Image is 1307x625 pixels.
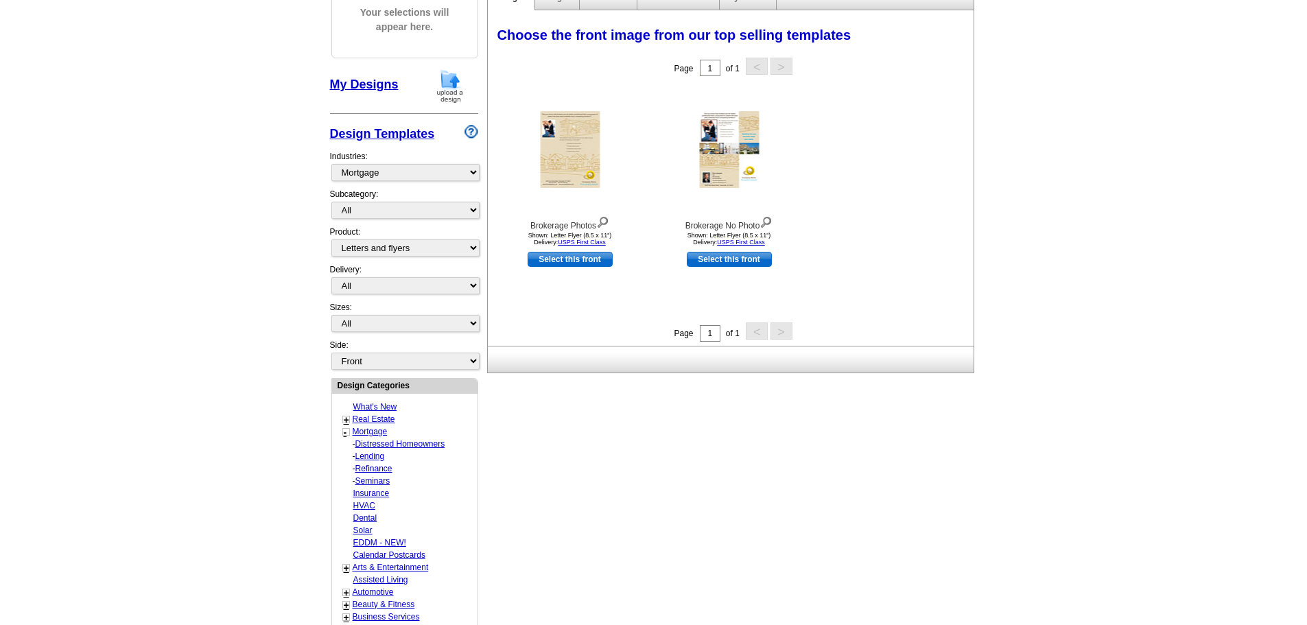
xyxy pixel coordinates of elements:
[674,329,693,338] span: Page
[342,438,476,450] div: -
[344,600,349,611] a: +
[353,402,397,412] a: What's New
[344,563,349,574] a: +
[330,188,478,226] div: Subcategory:
[540,111,600,188] img: Brokerage Photos
[353,414,395,424] a: Real Estate
[717,239,765,246] a: USPS First Class
[654,232,805,246] div: Shown: Letter Flyer (8.5 x 11") Delivery:
[770,58,792,75] button: >
[1033,306,1307,625] iframe: LiveChat chat widget
[344,427,347,438] a: -
[558,239,606,246] a: USPS First Class
[726,329,740,338] span: of 1
[596,213,609,228] img: view design details
[353,563,429,572] a: Arts & Entertainment
[495,213,646,232] div: Brokerage Photos
[353,600,415,609] a: Beauty & Fitness
[699,111,759,188] img: Brokerage No Photo
[528,252,613,267] a: use this design
[353,550,425,560] a: Calendar Postcards
[330,301,478,339] div: Sizes:
[746,58,768,75] button: <
[687,252,772,267] a: use this design
[344,414,349,425] a: +
[674,64,693,73] span: Page
[464,125,478,139] img: design-wizard-help-icon.png
[353,427,388,436] a: Mortgage
[353,488,390,498] a: Insurance
[330,127,435,141] a: Design Templates
[355,439,445,449] a: Distressed Homeowners
[353,587,394,597] a: Automotive
[353,538,406,547] a: EDDM - NEW!
[355,451,385,461] a: Lending
[344,612,349,623] a: +
[332,379,478,392] div: Design Categories
[746,322,768,340] button: <
[342,475,476,487] div: -
[330,339,478,371] div: Side:
[353,612,420,622] a: Business Services
[330,78,399,91] a: My Designs
[495,232,646,246] div: Shown: Letter Flyer (8.5 x 11") Delivery:
[355,476,390,486] a: Seminars
[344,587,349,598] a: +
[342,462,476,475] div: -
[432,69,468,104] img: upload-design
[353,526,373,535] a: Solar
[497,27,851,43] span: Choose the front image from our top selling templates
[330,263,478,301] div: Delivery:
[355,464,392,473] a: Refinance
[654,213,805,232] div: Brokerage No Photo
[353,575,408,585] a: Assisted Living
[353,513,377,523] a: Dental
[330,226,478,263] div: Product:
[726,64,740,73] span: of 1
[342,450,476,462] div: -
[760,213,773,228] img: view design details
[770,322,792,340] button: >
[330,143,478,188] div: Industries:
[353,501,375,510] a: HVAC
